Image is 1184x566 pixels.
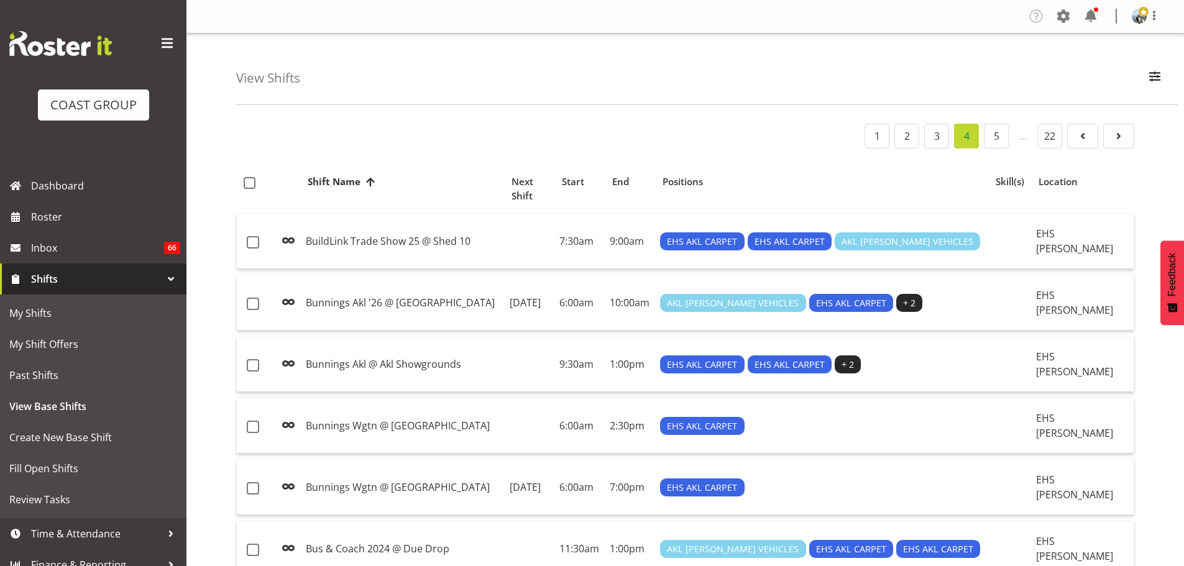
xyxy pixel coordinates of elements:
a: My Shift Offers [3,329,183,360]
td: 9:30am [554,337,605,392]
a: Create New Base Shift [3,422,183,453]
span: AKL [PERSON_NAME] VEHICLES [667,296,799,310]
span: EHS [PERSON_NAME] [1036,473,1113,501]
span: 66 [164,242,180,254]
span: Skill(s) [996,175,1024,189]
td: 7:00pm [605,460,655,515]
span: EHS [PERSON_NAME] [1036,411,1113,440]
span: EHS [PERSON_NAME] [1036,350,1113,378]
td: 6:00am [554,275,605,331]
span: + 2 [903,296,916,310]
span: My Shift Offers [9,335,177,354]
span: + 2 [842,358,854,372]
td: [DATE] [505,275,555,331]
span: Inbox [31,239,164,257]
a: Past Shifts [3,360,183,391]
span: Past Shifts [9,366,177,385]
span: EHS [PERSON_NAME] [1036,534,1113,563]
span: Location [1039,175,1078,189]
td: Bunnings Akl '26 @ [GEOGRAPHIC_DATA] [301,275,505,331]
a: My Shifts [3,298,183,329]
td: 7:30am [554,214,605,269]
td: Bunnings Wgtn @ [GEOGRAPHIC_DATA] [301,398,505,454]
a: Review Tasks [3,484,183,515]
span: EHS [PERSON_NAME] [1036,288,1113,317]
img: brittany-taylorf7b938a58e78977fad4baecaf99ae47c.png [1132,9,1147,24]
span: AKL [PERSON_NAME] VEHICLES [667,542,799,556]
span: End [612,175,629,189]
span: EHS AKL CARPET [667,481,737,495]
span: Start [562,175,584,189]
td: 6:00am [554,398,605,454]
span: Roster [31,208,180,226]
h4: View Shifts [236,71,300,85]
span: Next Shift [512,175,548,203]
td: 10:00am [605,275,655,331]
a: 2 [894,124,919,148]
a: 3 [924,124,949,148]
span: EHS AKL CARPET [816,296,886,310]
span: AKL [PERSON_NAME] VEHICLES [842,235,973,249]
span: Dashboard [31,176,180,195]
span: EHS AKL CARPET [755,235,825,249]
span: EHS AKL CARPET [667,358,737,372]
span: Create New Base Shift [9,428,177,447]
span: EHS AKL CARPET [667,235,737,249]
a: Fill Open Shifts [3,453,183,484]
span: Review Tasks [9,490,177,509]
a: 1 [865,124,889,148]
button: Feedback - Show survey [1160,240,1184,325]
span: EHS AKL CARPET [816,542,886,556]
div: COAST GROUP [50,96,137,114]
span: Time & Attendance [31,524,162,543]
span: EHS [PERSON_NAME] [1036,227,1113,255]
span: Shift Name [308,175,360,189]
td: 6:00am [554,460,605,515]
td: 2:30pm [605,398,655,454]
span: Fill Open Shifts [9,459,177,478]
span: My Shifts [9,304,177,322]
span: Shifts [31,270,162,288]
img: Rosterit website logo [9,31,112,56]
a: 22 [1037,124,1062,148]
td: Bunnings Wgtn @ [GEOGRAPHIC_DATA] [301,460,505,515]
button: Filter Employees [1142,65,1168,92]
span: Positions [663,175,703,189]
a: View Base Shifts [3,391,183,422]
span: EHS AKL CARPET [755,358,825,372]
span: EHS AKL CARPET [667,419,737,433]
td: 1:00pm [605,337,655,392]
td: 9:00am [605,214,655,269]
td: Bunnings Akl @ Akl Showgrounds [301,337,505,392]
span: EHS AKL CARPET [903,542,973,556]
span: View Base Shifts [9,397,177,416]
td: BuildLink Trade Show 25 @ Shed 10 [301,214,505,269]
span: Feedback [1167,253,1178,296]
td: [DATE] [505,460,555,515]
a: 5 [984,124,1009,148]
